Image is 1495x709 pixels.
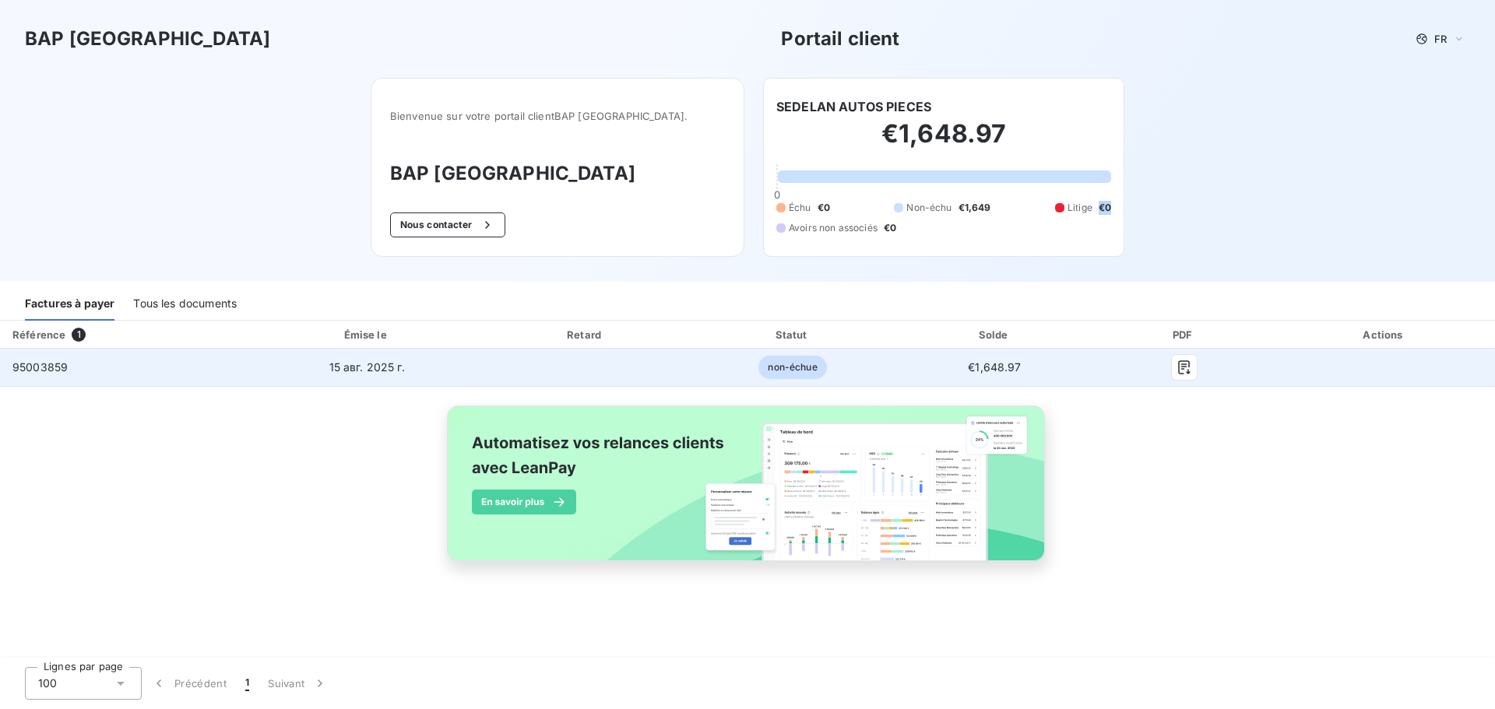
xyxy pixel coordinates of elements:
[245,676,249,691] span: 1
[72,328,86,342] span: 1
[433,396,1062,588] img: banner
[142,667,236,700] button: Précédent
[390,212,505,237] button: Nous contacter
[789,221,878,235] span: Avoirs non associés
[906,201,952,215] span: Non-échu
[694,327,892,342] div: Statut
[484,327,688,342] div: Retard
[898,327,1091,342] div: Solde
[1099,201,1111,215] span: €0
[884,221,896,235] span: €0
[1434,33,1447,45] span: FR
[329,360,405,374] span: 15 авг. 2025 г.
[1068,201,1092,215] span: Litige
[259,667,337,700] button: Suivant
[818,201,830,215] span: €0
[758,356,826,379] span: non-échue
[781,25,899,53] h3: Portail client
[38,676,57,691] span: 100
[256,327,478,342] div: Émise le
[12,328,65,341] div: Référence
[789,201,811,215] span: Échu
[236,667,259,700] button: 1
[390,160,725,188] h3: BAP [GEOGRAPHIC_DATA]
[959,201,991,215] span: €1,649
[1277,327,1492,342] div: Actions
[968,360,1021,374] span: €1,648.97
[390,110,725,122] span: Bienvenue sur votre portail client BAP [GEOGRAPHIC_DATA] .
[25,25,270,53] h3: BAP [GEOGRAPHIC_DATA]
[774,188,780,201] span: 0
[776,118,1111,165] h2: €1,648.97
[133,288,237,321] div: Tous les documents
[1098,327,1271,342] div: PDF
[776,97,931,116] h6: SEDELAN AUTOS PIECES
[25,288,114,321] div: Factures à payer
[12,360,68,374] span: 95003859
